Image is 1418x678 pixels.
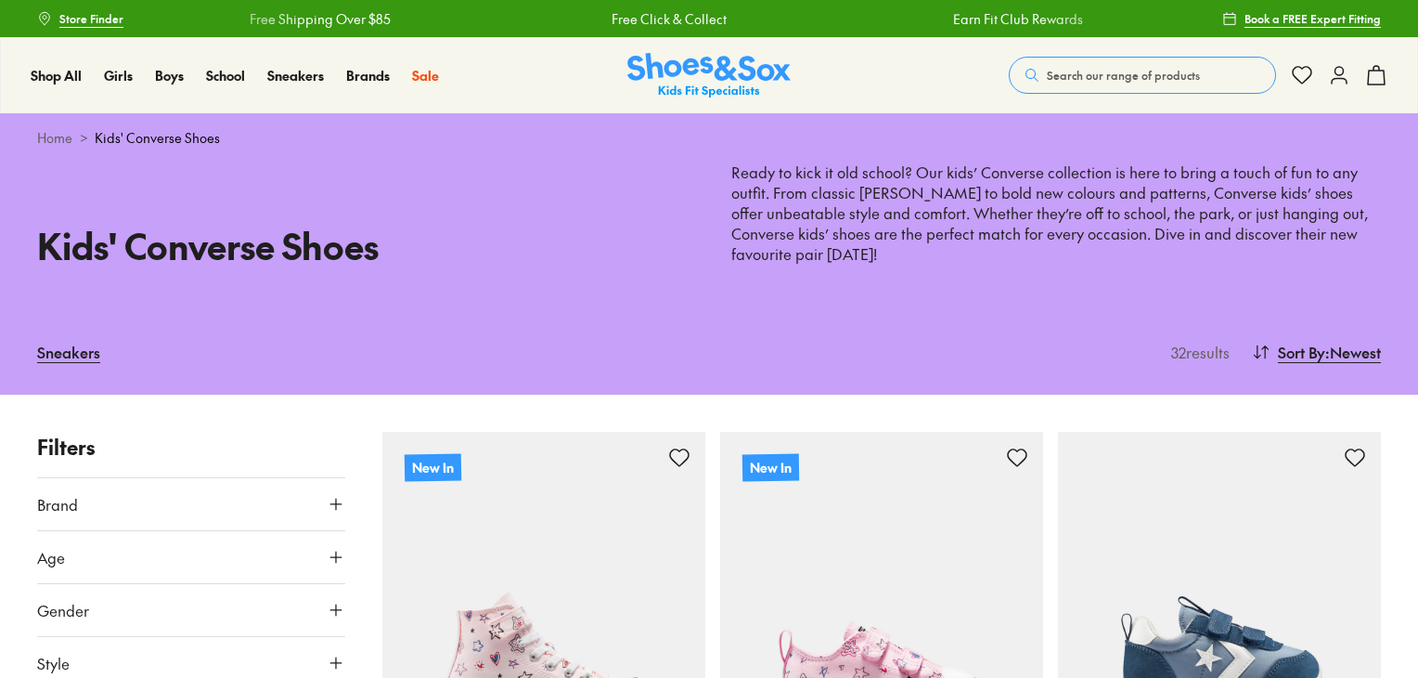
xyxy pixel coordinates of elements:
p: Filters [37,432,345,463]
p: Ready to kick it old school? Our kids’ Converse collection is here to bring a touch of fun to any... [731,163,1381,265]
a: Sneakers [37,332,100,372]
span: Brand [37,493,78,515]
a: Store Finder [37,2,123,35]
a: Sale [412,66,439,85]
a: Sneakers [267,66,324,85]
a: Girls [104,66,133,85]
a: Free Click & Collect [610,9,725,29]
a: Free Shipping Over $85 [248,9,389,29]
img: SNS_Logo_Responsive.svg [627,53,791,98]
a: School [206,66,245,85]
a: Home [37,128,72,148]
a: Boys [155,66,184,85]
span: : Newest [1325,341,1381,363]
p: 32 results [1164,341,1230,363]
a: Shop All [31,66,82,85]
span: Girls [104,66,133,85]
span: Book a FREE Expert Fitting [1244,10,1381,27]
span: Shop All [31,66,82,85]
p: New In [405,453,461,481]
span: Store Finder [59,10,123,27]
h1: Kids' Converse Shoes [37,219,687,272]
span: Boys [155,66,184,85]
span: Search our range of products [1047,67,1200,84]
span: Sale [412,66,439,85]
a: Earn Fit Club Rewards [951,9,1081,29]
span: Brands [346,66,390,85]
button: Age [37,531,345,583]
span: Gender [37,599,89,621]
span: Style [37,652,70,674]
a: Book a FREE Expert Fitting [1222,2,1381,35]
span: Age [37,546,65,568]
a: Brands [346,66,390,85]
span: Kids' Converse Shoes [95,128,220,148]
button: Search our range of products [1009,57,1276,94]
span: School [206,66,245,85]
button: Gender [37,584,345,636]
p: New In [742,453,799,481]
a: Shoes & Sox [627,53,791,98]
button: Sort By:Newest [1252,332,1381,372]
span: Sort By [1278,341,1325,363]
span: Sneakers [267,66,324,85]
div: > [37,128,1381,148]
button: Brand [37,478,345,530]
